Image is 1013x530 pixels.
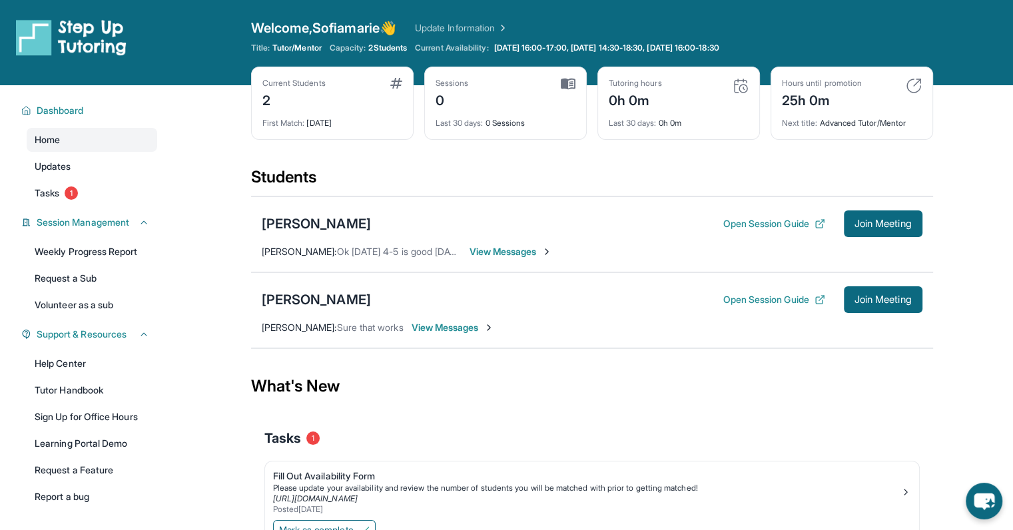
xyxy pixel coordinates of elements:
span: Session Management [37,216,129,229]
div: What's New [251,357,933,415]
div: Students [251,166,933,196]
button: Session Management [31,216,149,229]
div: [DATE] [262,110,402,129]
div: 0h 0m [609,110,749,129]
img: card [733,78,749,94]
a: Report a bug [27,485,157,509]
div: Tutoring hours [609,78,662,89]
div: 25h 0m [782,89,862,110]
span: Next title : [782,118,818,128]
img: Chevron-Right [541,246,552,257]
span: Capacity: [330,43,366,53]
a: Request a Sub [27,266,157,290]
img: Chevron Right [495,21,508,35]
a: [DATE] 16:00-17:00, [DATE] 14:30-18:30, [DATE] 16:00-18:30 [492,43,722,53]
span: First Match : [262,118,305,128]
div: [PERSON_NAME] [262,290,371,309]
a: Weekly Progress Report [27,240,157,264]
span: Ok [DATE] 4-5 is good [DATE] 4-5 [337,246,482,257]
span: Home [35,133,60,146]
a: Home [27,128,157,152]
button: chat-button [966,483,1002,519]
img: logo [16,19,127,56]
a: Tasks1 [27,181,157,205]
button: Join Meeting [844,210,922,237]
span: Dashboard [37,104,84,117]
div: Sessions [436,78,469,89]
a: Tutor Handbook [27,378,157,402]
a: Fill Out Availability FormPlease update your availability and review the number of students you w... [265,461,919,517]
button: Open Session Guide [723,217,825,230]
div: Posted [DATE] [273,504,900,515]
div: 0 [436,89,469,110]
a: Updates [27,154,157,178]
span: [PERSON_NAME] : [262,322,337,333]
a: Request a Feature [27,458,157,482]
img: card [906,78,922,94]
a: Sign Up for Office Hours [27,405,157,429]
span: Title: [251,43,270,53]
a: Volunteer as a sub [27,293,157,317]
div: 0 Sessions [436,110,575,129]
span: 2 Students [368,43,407,53]
span: Tasks [35,186,59,200]
span: Support & Resources [37,328,127,341]
span: Welcome, Sofiamarie 👋 [251,19,396,37]
div: Current Students [262,78,326,89]
span: View Messages [470,245,553,258]
span: [PERSON_NAME] : [262,246,337,257]
img: card [390,78,402,89]
span: Tutor/Mentor [272,43,322,53]
span: Current Availability: [415,43,488,53]
img: Chevron-Right [484,322,494,333]
a: Update Information [415,21,508,35]
div: Advanced Tutor/Mentor [782,110,922,129]
span: Join Meeting [854,296,912,304]
span: [DATE] 16:00-17:00, [DATE] 14:30-18:30, [DATE] 16:00-18:30 [494,43,719,53]
img: card [561,78,575,90]
div: Hours until promotion [782,78,862,89]
div: Fill Out Availability Form [273,469,900,483]
button: Dashboard [31,104,149,117]
button: Join Meeting [844,286,922,313]
span: 1 [65,186,78,200]
span: Sure that works [337,322,404,333]
span: Updates [35,160,71,173]
a: Help Center [27,352,157,376]
div: [PERSON_NAME] [262,214,371,233]
a: Learning Portal Demo [27,431,157,455]
span: Tasks [264,429,301,447]
div: 0h 0m [609,89,662,110]
button: Open Session Guide [723,293,825,306]
span: Last 30 days : [609,118,657,128]
span: Last 30 days : [436,118,484,128]
a: [URL][DOMAIN_NAME] [273,493,358,503]
span: Join Meeting [854,220,912,228]
span: 1 [306,431,320,445]
span: View Messages [412,321,495,334]
div: 2 [262,89,326,110]
div: Please update your availability and review the number of students you will be matched with prior ... [273,483,900,493]
button: Support & Resources [31,328,149,341]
